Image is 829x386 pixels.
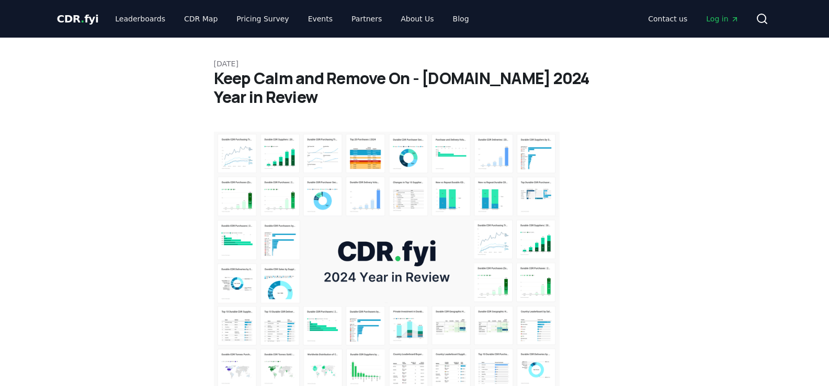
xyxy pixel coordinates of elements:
a: Contact us [640,9,696,28]
nav: Main [107,9,477,28]
a: CDR.fyi [57,11,99,26]
p: [DATE] [214,59,616,69]
a: About Us [392,9,442,28]
a: Leaderboards [107,9,174,28]
span: . [81,13,84,25]
h1: Keep Calm and Remove On - [DOMAIN_NAME] 2024 Year in Review [214,69,616,107]
a: Pricing Survey [228,9,297,28]
span: Log in [706,14,739,24]
a: Log in [698,9,747,28]
a: CDR Map [176,9,226,28]
a: Blog [445,9,478,28]
span: CDR fyi [57,13,99,25]
a: Partners [343,9,390,28]
a: Events [300,9,341,28]
nav: Main [640,9,747,28]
